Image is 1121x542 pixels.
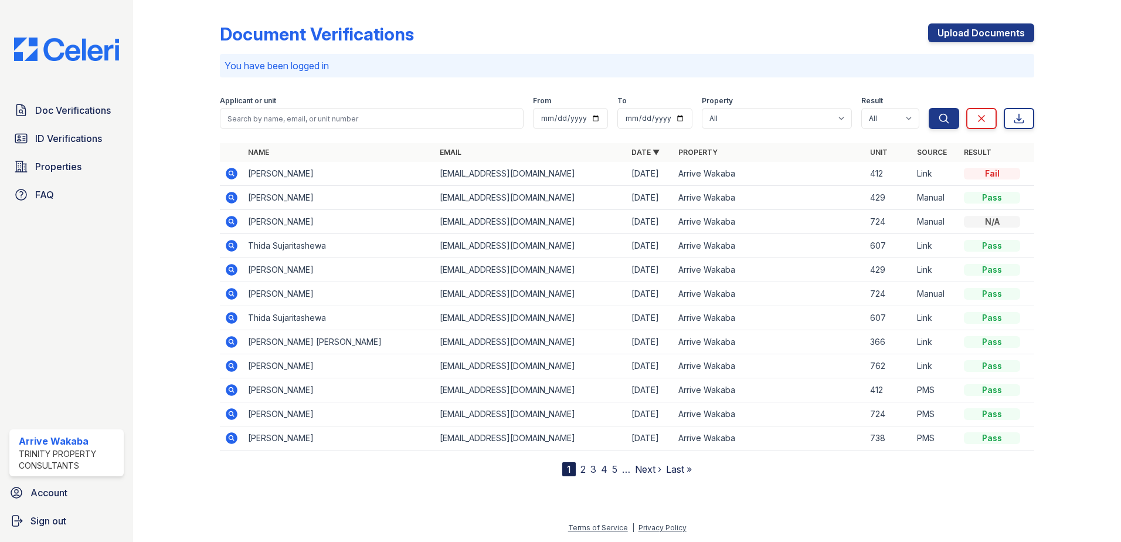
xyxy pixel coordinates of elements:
[627,402,674,426] td: [DATE]
[435,162,627,186] td: [EMAIL_ADDRESS][DOMAIN_NAME]
[243,234,435,258] td: Thida Sujaritashewa
[243,282,435,306] td: [PERSON_NAME]
[5,481,128,504] a: Account
[627,234,674,258] td: [DATE]
[435,282,627,306] td: [EMAIL_ADDRESS][DOMAIN_NAME]
[435,210,627,234] td: [EMAIL_ADDRESS][DOMAIN_NAME]
[674,330,865,354] td: Arrive Wakaba
[435,306,627,330] td: [EMAIL_ADDRESS][DOMAIN_NAME]
[865,162,912,186] td: 412
[5,38,128,61] img: CE_Logo_Blue-a8612792a0a2168367f1c8372b55b34899dd931a85d93a1a3d3e32e68fde9ad4.png
[912,306,959,330] td: Link
[590,463,596,475] a: 3
[30,514,66,528] span: Sign out
[617,96,627,106] label: To
[9,183,124,206] a: FAQ
[243,306,435,330] td: Thida Sujaritashewa
[674,186,865,210] td: Arrive Wakaba
[870,148,888,157] a: Unit
[865,378,912,402] td: 412
[674,426,865,450] td: Arrive Wakaba
[627,258,674,282] td: [DATE]
[243,354,435,378] td: [PERSON_NAME]
[861,96,883,106] label: Result
[225,59,1030,73] p: You have been logged in
[964,168,1020,179] div: Fail
[627,282,674,306] td: [DATE]
[30,486,67,500] span: Account
[702,96,733,106] label: Property
[865,210,912,234] td: 724
[631,148,660,157] a: Date ▼
[601,463,607,475] a: 4
[912,186,959,210] td: Manual
[627,378,674,402] td: [DATE]
[964,264,1020,276] div: Pass
[220,108,524,129] input: Search by name, email, or unit number
[5,509,128,533] a: Sign out
[19,434,119,448] div: Arrive Wakaba
[964,148,991,157] a: Result
[964,336,1020,348] div: Pass
[674,354,865,378] td: Arrive Wakaba
[674,282,865,306] td: Arrive Wakaba
[666,463,692,475] a: Last »
[674,306,865,330] td: Arrive Wakaba
[912,426,959,450] td: PMS
[674,378,865,402] td: Arrive Wakaba
[674,402,865,426] td: Arrive Wakaba
[243,378,435,402] td: [PERSON_NAME]
[912,402,959,426] td: PMS
[964,432,1020,444] div: Pass
[627,186,674,210] td: [DATE]
[243,330,435,354] td: [PERSON_NAME] [PERSON_NAME]
[627,426,674,450] td: [DATE]
[243,402,435,426] td: [PERSON_NAME]
[435,426,627,450] td: [EMAIL_ADDRESS][DOMAIN_NAME]
[220,96,276,106] label: Applicant or unit
[912,354,959,378] td: Link
[580,463,586,475] a: 2
[35,131,102,145] span: ID Verifications
[912,234,959,258] td: Link
[917,148,947,157] a: Source
[674,258,865,282] td: Arrive Wakaba
[243,162,435,186] td: [PERSON_NAME]
[865,330,912,354] td: 366
[964,312,1020,324] div: Pass
[627,162,674,186] td: [DATE]
[243,186,435,210] td: [PERSON_NAME]
[35,188,54,202] span: FAQ
[865,426,912,450] td: 738
[865,402,912,426] td: 724
[562,462,576,476] div: 1
[435,234,627,258] td: [EMAIL_ADDRESS][DOMAIN_NAME]
[243,426,435,450] td: [PERSON_NAME]
[435,186,627,210] td: [EMAIL_ADDRESS][DOMAIN_NAME]
[865,306,912,330] td: 607
[435,402,627,426] td: [EMAIL_ADDRESS][DOMAIN_NAME]
[9,155,124,178] a: Properties
[627,354,674,378] td: [DATE]
[638,523,687,532] a: Privacy Policy
[435,354,627,378] td: [EMAIL_ADDRESS][DOMAIN_NAME]
[568,523,628,532] a: Terms of Service
[674,210,865,234] td: Arrive Wakaba
[928,23,1034,42] a: Upload Documents
[627,306,674,330] td: [DATE]
[674,234,865,258] td: Arrive Wakaba
[533,96,551,106] label: From
[632,523,634,532] div: |
[627,330,674,354] td: [DATE]
[435,330,627,354] td: [EMAIL_ADDRESS][DOMAIN_NAME]
[35,160,81,174] span: Properties
[243,210,435,234] td: [PERSON_NAME]
[19,448,119,472] div: Trinity Property Consultants
[912,378,959,402] td: PMS
[865,234,912,258] td: 607
[622,462,630,476] span: …
[435,258,627,282] td: [EMAIL_ADDRESS][DOMAIN_NAME]
[964,192,1020,204] div: Pass
[964,384,1020,396] div: Pass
